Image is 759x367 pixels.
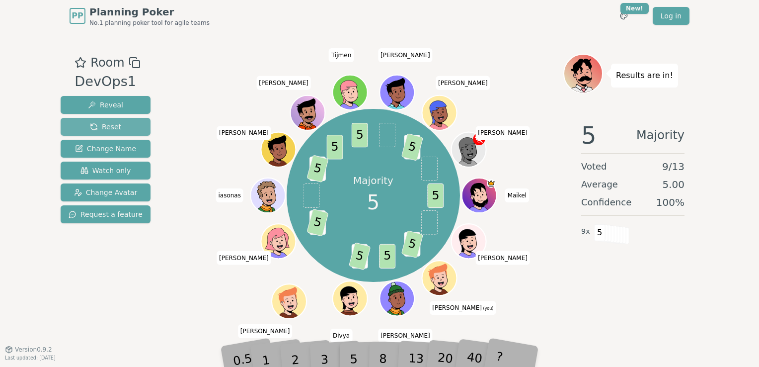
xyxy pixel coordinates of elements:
[15,346,52,354] span: Version 0.9.2
[256,76,311,90] span: Click to change your name
[216,188,243,202] span: Click to change your name
[378,48,433,62] span: Click to change your name
[69,209,143,219] span: Request a feature
[5,355,56,361] span: Last updated: [DATE]
[238,324,293,338] span: Click to change your name
[61,183,151,201] button: Change Avatar
[75,54,86,72] button: Add as favourite
[353,174,393,187] p: Majority
[581,160,607,174] span: Voted
[75,144,136,154] span: Change Name
[348,242,371,270] span: 5
[615,7,633,25] button: New!
[423,262,455,295] button: Click to change your avatar
[72,10,83,22] span: PP
[61,118,151,136] button: Reset
[61,140,151,158] button: Change Name
[662,160,684,174] span: 9 / 13
[351,123,368,147] span: 5
[89,5,210,19] span: Planning Poker
[486,179,495,188] span: Maikel is the host
[75,72,140,92] div: DevOps1
[88,100,123,110] span: Reveal
[616,69,673,83] p: Results are in!
[326,135,343,159] span: 5
[306,208,329,236] span: 5
[475,251,530,265] span: Click to change your name
[475,126,530,140] span: Click to change your name
[80,166,131,176] span: Watch only
[581,226,590,237] span: 9 x
[505,188,529,202] span: Click to change your name
[70,5,210,27] a: PPPlanning PokerNo.1 planning poker tool for agile teams
[367,187,379,217] span: 5
[217,251,271,265] span: Click to change your name
[436,76,490,90] span: Click to change your name
[5,346,52,354] button: Version0.9.2
[482,306,494,311] span: (you)
[581,178,618,191] span: Average
[90,122,121,132] span: Reset
[427,183,444,208] span: 5
[581,195,631,209] span: Confidence
[89,19,210,27] span: No.1 planning poker tool for agile teams
[636,123,684,147] span: Majority
[61,162,151,180] button: Watch only
[329,48,354,62] span: Click to change your name
[656,195,684,209] span: 100 %
[581,123,597,147] span: 5
[662,178,684,191] span: 5.00
[401,133,423,161] span: 5
[379,244,395,268] span: 5
[594,224,606,241] span: 5
[401,230,423,258] span: 5
[653,7,689,25] a: Log in
[90,54,124,72] span: Room
[620,3,649,14] div: New!
[61,205,151,223] button: Request a feature
[61,96,151,114] button: Reveal
[430,301,496,315] span: Click to change your name
[74,187,138,197] span: Change Avatar
[217,126,271,140] span: Click to change your name
[306,155,329,183] span: 5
